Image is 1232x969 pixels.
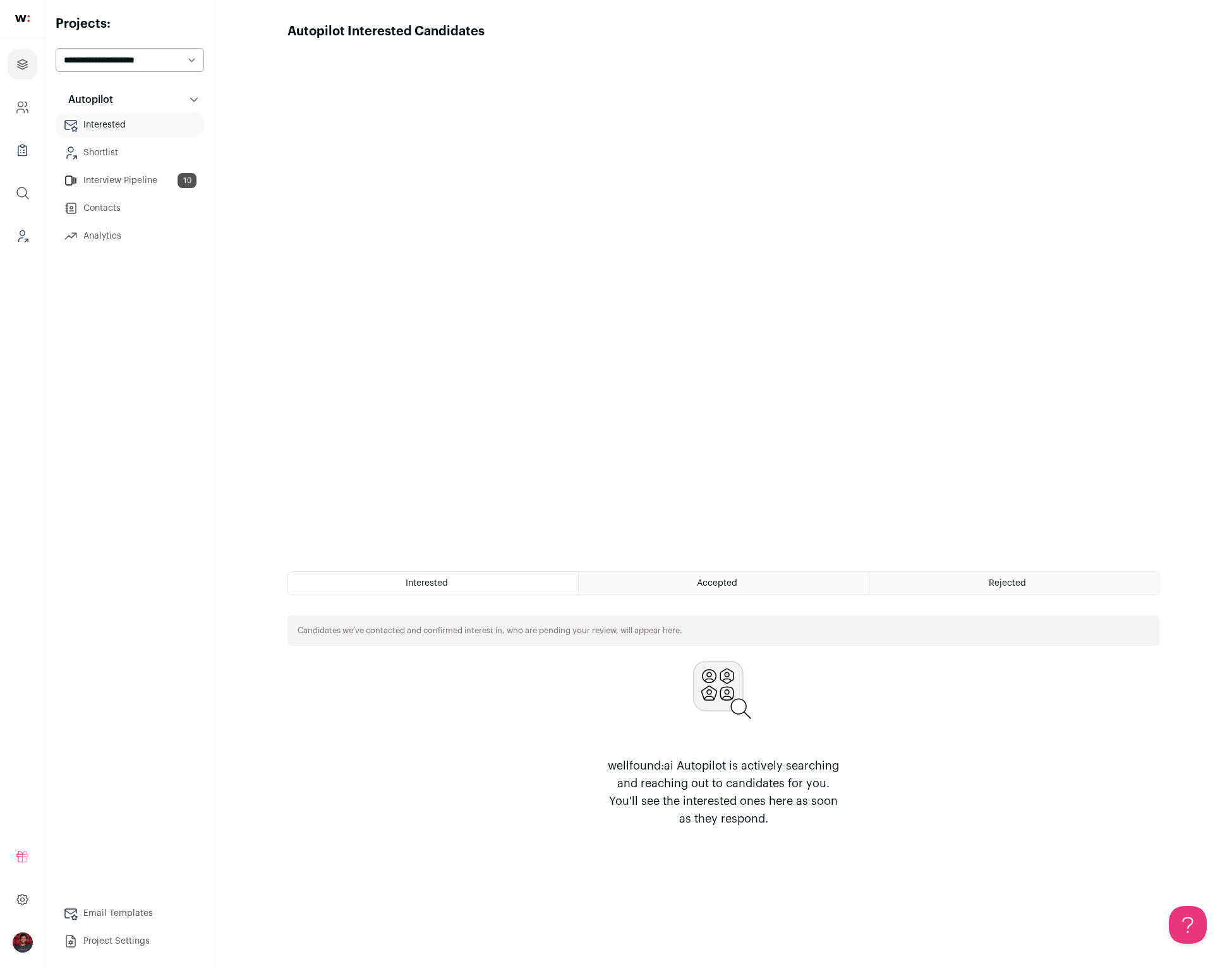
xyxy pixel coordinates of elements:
a: Shortlist [56,140,204,165]
p: wellfound:ai Autopilot is actively searching and reaching out to candidates for you. You'll see t... [602,757,845,828]
img: wellfound-shorthand-0d5821cbd27db2630d0214b213865d53afaa358527fdda9d0ea32b1df1b89c2c.svg [15,15,30,22]
a: Projects [8,49,37,80]
span: Interested [406,579,448,588]
a: Company Lists [8,135,37,165]
a: Rejected [869,572,1159,595]
h1: Autopilot Interested Candidates [287,23,485,40]
a: Interested [56,112,204,138]
h2: Projects: [56,15,204,33]
a: Email Templates [56,901,204,926]
a: Analytics [56,223,204,249]
span: 10 [178,173,196,188]
a: Accepted [579,572,868,595]
a: Leads (Backoffice) [8,221,37,251]
p: Candidates we’ve contacted and confirmed interest in, who are pending your review, will appear here. [298,626,682,636]
a: Company and ATS Settings [8,92,37,122]
a: Contacts [56,196,204,221]
a: Interview Pipeline10 [56,168,204,193]
iframe: Autopilot Interested [287,40,1159,556]
p: Autopilot [61,92,113,107]
iframe: Toggle Customer Support [1169,906,1207,944]
a: Project Settings [56,929,204,954]
button: Open dropdown [13,932,33,953]
img: 221213-medium_jpg [13,932,33,953]
span: Accepted [697,579,737,588]
button: Autopilot [56,87,204,112]
span: Rejected [989,579,1026,588]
